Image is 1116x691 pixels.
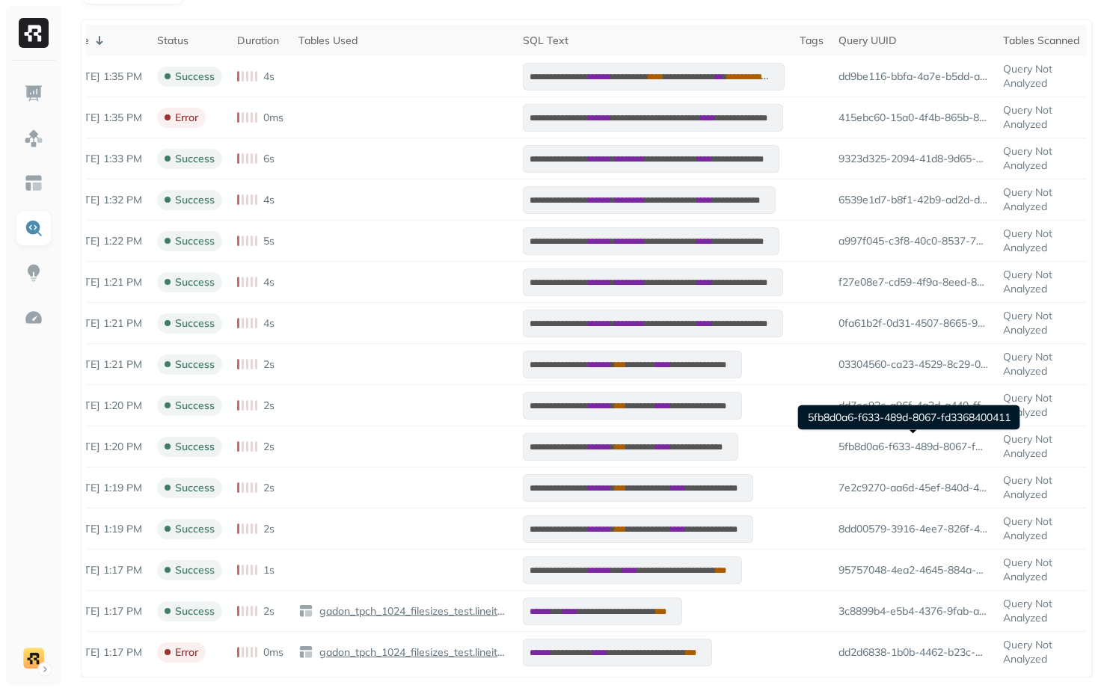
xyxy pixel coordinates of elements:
p: 0ms [263,645,283,660]
div: SQL Text [523,34,785,48]
p: 2s [263,357,275,372]
p: dd7ee92c-a96f-4a2d-a440-ff85890a6d2a [838,399,988,413]
img: Asset Explorer [24,173,43,193]
p: gadon_tpch_1024_filesizes_test.lineitem_32mb [316,604,508,618]
p: success [175,563,215,577]
p: 7e2c9270-aa6d-45ef-840d-497b3e06eef4 [838,481,988,495]
p: Aug 23, 2025 1:20 PM [65,399,142,413]
p: 5fb8d0a6-f633-489d-8067-fd3368400411 [838,440,988,454]
p: error [175,111,198,125]
p: Query Not Analyzed [1003,185,1079,214]
p: 6s [263,152,275,166]
div: 5fb8d0a6-f633-489d-8067-fd3368400411 [798,405,1020,430]
img: Assets [24,129,43,148]
p: Aug 23, 2025 1:35 PM [65,70,142,84]
p: Aug 23, 2025 1:21 PM [65,357,142,372]
p: 2s [263,522,275,536]
p: Aug 23, 2025 1:22 PM [65,234,142,248]
p: 2s [263,604,275,618]
p: Query Not Analyzed [1003,515,1079,543]
p: success [175,316,215,331]
p: success [175,522,215,536]
p: 4s [263,193,275,207]
p: Query Not Analyzed [1003,144,1079,173]
p: success [175,193,215,207]
p: Query Not Analyzed [1003,391,1079,420]
p: Query Not Analyzed [1003,227,1079,255]
p: Query Not Analyzed [1003,350,1079,378]
p: success [175,70,215,84]
p: Query Not Analyzed [1003,473,1079,502]
p: success [175,234,215,248]
div: Tables Used [298,34,508,48]
p: Aug 23, 2025 1:21 PM [65,275,142,289]
p: 0fa61b2f-0d31-4507-8665-9dabc9b404ff [838,316,988,331]
img: Dashboard [24,84,43,103]
p: Query Not Analyzed [1003,62,1079,90]
p: Aug 23, 2025 1:35 PM [65,111,142,125]
div: Query UUID [838,34,988,48]
p: 95757048-4ea2-4645-884a-7d8b27d8c1fd [838,563,988,577]
p: Query Not Analyzed [1003,103,1079,132]
p: success [175,604,215,618]
p: 6539e1d7-b8f1-42b9-ad2d-d4f06f3221c5 [838,193,988,207]
p: 415ebc60-15a0-4f4b-865b-82c58ba3ae0c [838,111,988,125]
img: Query Explorer [24,218,43,238]
p: 3c8899b4-e5b4-4376-9fab-a445ac06b6ef [838,604,988,618]
p: Aug 23, 2025 1:19 PM [65,522,142,536]
p: success [175,481,215,495]
p: Aug 23, 2025 1:17 PM [65,645,142,660]
p: 4s [263,275,275,289]
p: 4s [263,316,275,331]
p: Query Not Analyzed [1003,597,1079,625]
div: Tables Scanned [1003,34,1079,48]
img: Optimization [24,308,43,328]
p: Aug 23, 2025 1:20 PM [65,440,142,454]
p: success [175,399,215,413]
div: Time [65,31,142,49]
p: 1s [263,563,275,577]
p: success [175,152,215,166]
p: f27e08e7-cd59-4f9a-8eed-830d62280158 [838,275,988,289]
p: 0ms [263,111,283,125]
img: demo [23,648,44,669]
p: gadon_tpch_1024_filesizes_test.lineitem_32mb [316,645,508,660]
a: gadon_tpch_1024_filesizes_test.lineitem_32mb [313,645,508,660]
div: Duration [237,34,283,48]
div: Status [157,34,222,48]
p: 2s [263,440,275,454]
p: 4s [263,70,275,84]
p: 5s [263,234,275,248]
p: Aug 23, 2025 1:21 PM [65,316,142,331]
p: Query Not Analyzed [1003,556,1079,584]
p: Aug 23, 2025 1:17 PM [65,563,142,577]
p: success [175,357,215,372]
p: success [175,440,215,454]
p: 9323d325-2094-41d8-9d65-dcee067ad752 [838,152,988,166]
p: Query Not Analyzed [1003,309,1079,337]
p: Aug 23, 2025 1:17 PM [65,604,142,618]
a: gadon_tpch_1024_filesizes_test.lineitem_32mb [313,604,508,618]
p: dd9be116-bbfa-4a7e-b5dd-a1d89fcc42dc [838,70,988,84]
p: Aug 23, 2025 1:19 PM [65,481,142,495]
p: Aug 23, 2025 1:33 PM [65,152,142,166]
img: table [298,645,313,660]
img: table [298,604,313,618]
p: Query Not Analyzed [1003,638,1079,666]
p: Aug 23, 2025 1:32 PM [65,193,142,207]
p: a997f045-c3f8-40c0-8537-786f5aa233eb [838,234,988,248]
p: 03304560-ca23-4529-8c29-09dd44e5b0f7 [838,357,988,372]
p: success [175,275,215,289]
p: dd2d6838-1b0b-4462-b23c-a3caa7a41e15 [838,645,988,660]
div: Tags [800,34,824,48]
p: 2s [263,399,275,413]
p: Query Not Analyzed [1003,432,1079,461]
p: error [175,645,198,660]
img: Ryft [19,18,49,48]
p: 8dd00579-3916-4ee7-826f-4ed3f8e0bf76 [838,522,988,536]
img: Insights [24,263,43,283]
p: Query Not Analyzed [1003,268,1079,296]
p: 2s [263,481,275,495]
